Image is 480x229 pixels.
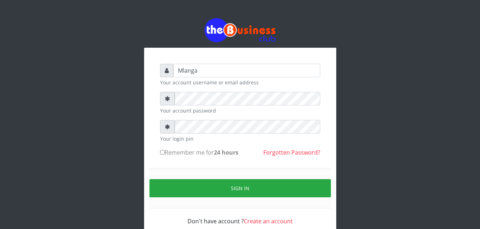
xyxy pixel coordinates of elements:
[160,150,165,155] input: Remember me for24 hours
[160,148,238,157] label: Remember me for
[214,149,238,156] b: 24 hours
[160,208,320,225] div: Don't have account ?
[160,107,320,114] small: Your account password
[160,135,320,142] small: Your login pin
[244,217,293,225] a: Create an account
[149,179,331,197] button: Sign in
[160,79,320,86] small: Your account username or email address
[263,149,320,156] a: Forgotten Password?
[173,64,320,77] input: Username or email address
